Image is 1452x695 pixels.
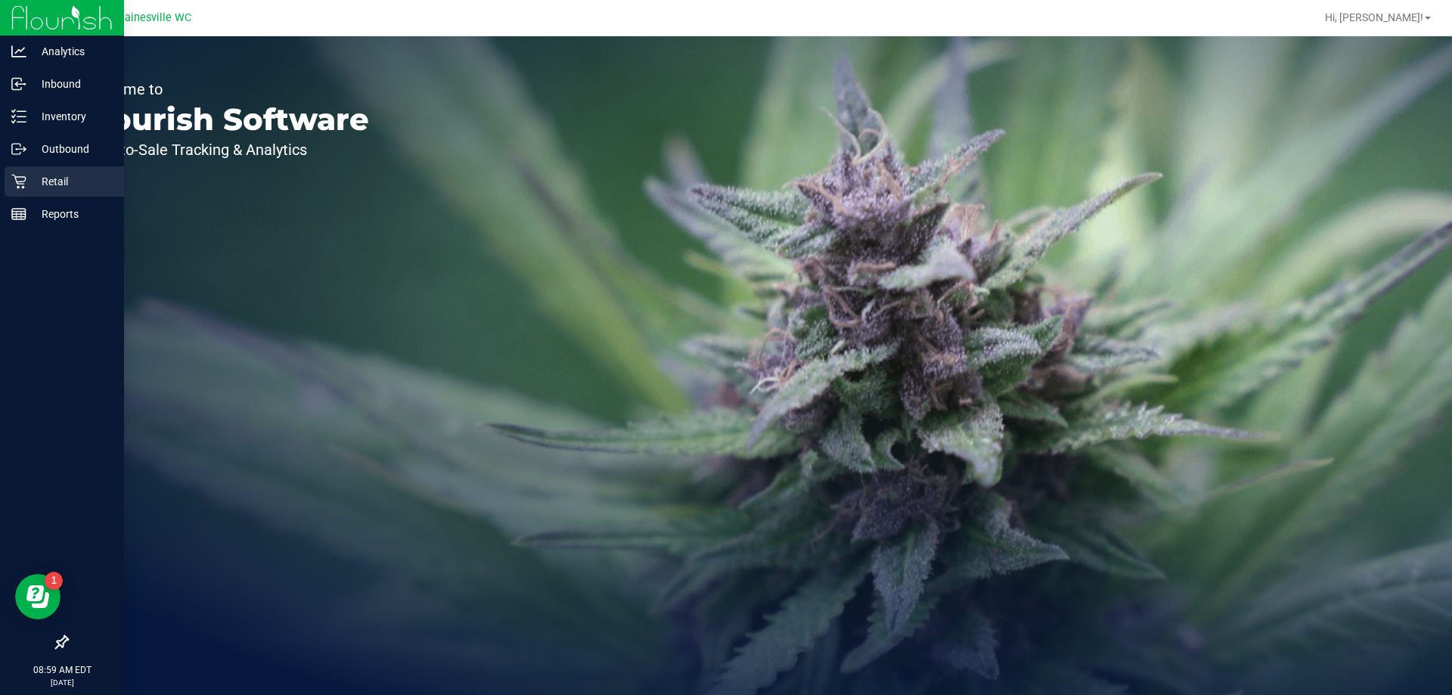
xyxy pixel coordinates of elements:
[45,572,63,590] iframe: Resource center unread badge
[1325,11,1423,23] span: Hi, [PERSON_NAME]!
[7,677,117,688] p: [DATE]
[11,44,26,59] inline-svg: Analytics
[26,42,117,61] p: Analytics
[7,663,117,677] p: 08:59 AM EDT
[82,104,369,135] p: Flourish Software
[26,107,117,126] p: Inventory
[11,109,26,124] inline-svg: Inventory
[26,205,117,223] p: Reports
[11,174,26,189] inline-svg: Retail
[15,574,60,619] iframe: Resource center
[117,11,191,24] span: Gainesville WC
[26,172,117,191] p: Retail
[11,76,26,92] inline-svg: Inbound
[11,206,26,222] inline-svg: Reports
[26,140,117,158] p: Outbound
[82,142,369,157] p: Seed-to-Sale Tracking & Analytics
[26,75,117,93] p: Inbound
[11,141,26,157] inline-svg: Outbound
[82,82,369,97] p: Welcome to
